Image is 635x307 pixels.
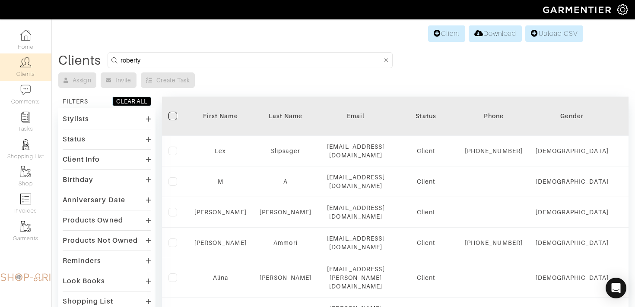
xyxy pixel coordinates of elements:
a: [PERSON_NAME] [194,209,247,216]
img: stylists-icon-eb353228a002819b7ec25b43dbf5f0378dd9e0616d9560372ff212230b889e62.png [20,139,31,150]
div: Last Name [260,112,312,120]
img: gear-icon-white-bd11855cb880d31180b6d7d6211b90ccbf57a29d726f0c71d8c61bd08dd39cc2.png [617,4,628,15]
div: Anniversary Date [63,196,125,204]
th: Toggle SortBy [253,97,318,136]
img: garmentier-logo-header-white-b43fb05a5012e4ada735d5af1a66efaba907eab6374d6393d1fbf88cb4ef424d.png [539,2,617,17]
a: [PERSON_NAME] [260,274,312,281]
a: Alina [213,274,228,281]
div: Reminders [63,257,101,265]
div: [EMAIL_ADDRESS][PERSON_NAME][DOMAIN_NAME] [324,265,387,291]
div: Gender [536,112,609,120]
img: garments-icon-b7da505a4dc4fd61783c78ac3ca0ef83fa9d6f193b1c9dc38574b1d14d53ca28.png [20,221,31,232]
div: Client [400,147,452,155]
div: [PHONE_NUMBER] [465,147,523,155]
a: Download [469,25,522,42]
div: Client [400,273,452,282]
a: Client [428,25,465,42]
div: Client [400,208,452,216]
div: Status [63,135,86,144]
img: garments-icon-b7da505a4dc4fd61783c78ac3ca0ef83fa9d6f193b1c9dc38574b1d14d53ca28.png [20,166,31,177]
div: Products Owned [63,216,123,225]
div: Status [400,112,452,120]
div: [EMAIL_ADDRESS][DOMAIN_NAME] [324,173,387,190]
a: [PERSON_NAME] [194,239,247,246]
div: Clients [58,56,101,65]
div: Products Not Owned [63,236,138,245]
div: [DEMOGRAPHIC_DATA] [536,177,609,186]
div: [DEMOGRAPHIC_DATA] [536,238,609,247]
div: [DEMOGRAPHIC_DATA] [536,147,609,155]
div: [EMAIL_ADDRESS][DOMAIN_NAME] [324,142,387,160]
img: clients-icon-6bae9207a08558b7cb47a8932f037763ab4055f8c8b6bfacd5dc20c3e0201464.png [20,57,31,68]
img: reminder-icon-8004d30b9f0a5d33ae49ab947aed9ed385cf756f9e5892f1edd6e32f2345188e.png [20,112,31,122]
a: Upload CSV [525,25,583,42]
th: Toggle SortBy [529,97,615,136]
a: Slipsager [271,147,300,154]
a: Ammori [273,239,297,246]
div: Client [400,238,452,247]
img: dashboard-icon-dbcd8f5a0b271acd01030246c82b418ddd0df26cd7fceb0bd07c9910d44c42f6.png [20,30,31,41]
div: Birthday [63,175,93,184]
button: CLEAR ALL [112,97,151,106]
div: Phone [465,112,523,120]
div: Client Info [63,155,100,164]
div: Shopping List [63,297,113,306]
div: Email [324,112,387,120]
input: Search by name, email, phone, city, or state [121,55,382,66]
div: [PHONE_NUMBER] [465,238,523,247]
div: Stylists [63,115,89,123]
a: A [283,178,288,185]
th: Toggle SortBy [394,97,458,136]
div: Client [400,177,452,186]
div: Open Intercom Messenger [606,278,626,298]
div: [EMAIL_ADDRESS][DOMAIN_NAME] [324,234,387,251]
a: Lex [215,147,226,154]
th: Toggle SortBy [188,97,253,136]
div: [DEMOGRAPHIC_DATA] [536,273,609,282]
div: FILTERS [63,97,88,106]
div: [DEMOGRAPHIC_DATA] [536,208,609,216]
div: First Name [194,112,247,120]
a: M [218,178,223,185]
a: [PERSON_NAME] [260,209,312,216]
img: comment-icon-a0a6a9ef722e966f86d9cbdc48e553b5cf19dbc54f86b18d962a5391bc8f6eb6.png [20,85,31,95]
div: [EMAIL_ADDRESS][DOMAIN_NAME] [324,204,387,221]
img: orders-icon-0abe47150d42831381b5fb84f609e132dff9fe21cb692f30cb5eec754e2cba89.png [20,194,31,204]
div: Look Books [63,277,105,285]
div: CLEAR ALL [116,97,147,106]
